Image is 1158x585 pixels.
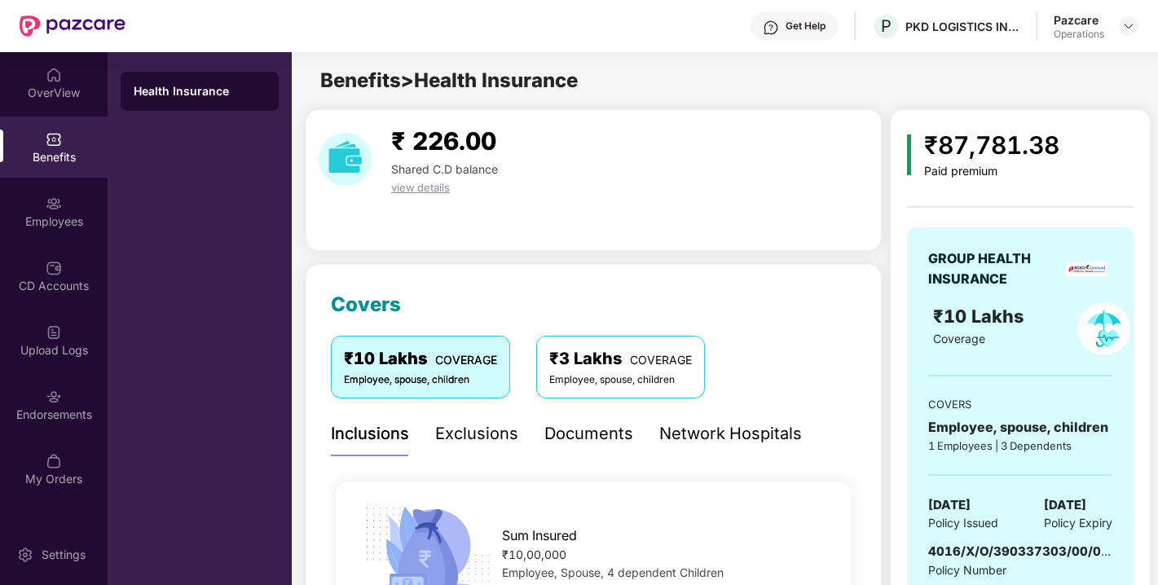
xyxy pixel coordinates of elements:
[391,126,496,156] span: ₹ 226.00
[320,68,578,92] span: Benefits > Health Insurance
[1054,28,1104,41] div: Operations
[391,162,498,176] span: Shared C.D balance
[46,389,62,405] img: svg+xml;base64,PHN2ZyBpZD0iRW5kb3JzZW1lbnRzIiB4bWxucz0iaHR0cDovL3d3dy53My5vcmcvMjAwMC9zdmciIHdpZH...
[37,547,90,563] div: Settings
[46,324,62,341] img: svg+xml;base64,PHN2ZyBpZD0iVXBsb2FkX0xvZ3MiIGRhdGEtbmFtZT0iVXBsb2FkIExvZ3MiIHhtbG5zPSJodHRwOi8vd3...
[549,346,692,372] div: ₹3 Lakhs
[46,260,62,276] img: svg+xml;base64,PHN2ZyBpZD0iQ0RfQWNjb3VudHMiIGRhdGEtbmFtZT0iQ0QgQWNjb3VudHMiIHhtbG5zPSJodHRwOi8vd3...
[1044,495,1086,515] span: [DATE]
[933,306,1028,327] span: ₹10 Lakhs
[319,133,372,186] img: download
[134,83,266,99] div: Health Insurance
[928,396,1112,412] div: COVERS
[502,546,829,564] div: ₹10,00,000
[907,134,911,175] img: icon
[786,20,826,33] div: Get Help
[331,421,409,446] div: Inclusions
[659,421,802,446] div: Network Hospitals
[46,67,62,83] img: svg+xml;base64,PHN2ZyBpZD0iSG9tZSIgeG1sbnM9Imh0dHA6Ly93d3cudzMub3JnLzIwMDAvc3ZnIiB3aWR0aD0iMjAiIG...
[20,15,125,37] img: New Pazcare Logo
[331,292,401,316] span: Covers
[549,372,692,388] div: Employee, spouse, children
[924,165,1059,178] div: Paid premium
[928,563,1006,577] span: Policy Number
[630,353,692,367] span: COVERAGE
[502,526,577,546] span: Sum Insured
[928,543,1117,559] span: 4016/X/O/390337303/00/000
[46,196,62,212] img: svg+xml;base64,PHN2ZyBpZD0iRW1wbG95ZWVzIiB4bWxucz0iaHR0cDovL3d3dy53My5vcmcvMjAwMC9zdmciIHdpZHRoPS...
[46,131,62,147] img: svg+xml;base64,PHN2ZyBpZD0iQmVuZWZpdHMiIHhtbG5zPSJodHRwOi8vd3d3LnczLm9yZy8yMDAwL3N2ZyIgd2lkdGg9Ij...
[928,495,971,515] span: [DATE]
[933,332,985,345] span: Coverage
[928,417,1112,438] div: Employee, spouse, children
[46,453,62,469] img: svg+xml;base64,PHN2ZyBpZD0iTXlfT3JkZXJzIiBkYXRhLW5hbWU9Ik15IE9yZGVycyIgeG1sbnM9Imh0dHA6Ly93d3cudz...
[344,372,497,388] div: Employee, spouse, children
[928,249,1060,289] div: GROUP HEALTH INSURANCE
[928,438,1112,454] div: 1 Employees | 3 Dependents
[502,565,724,579] span: Employee, Spouse, 4 dependent Children
[1054,12,1104,28] div: Pazcare
[544,421,633,446] div: Documents
[928,514,998,532] span: Policy Issued
[344,346,497,372] div: ₹10 Lakhs
[1066,262,1107,276] img: insurerLogo
[435,353,497,367] span: COVERAGE
[391,181,450,194] span: view details
[763,20,779,36] img: svg+xml;base64,PHN2ZyBpZD0iSGVscC0zMngzMiIgeG1sbnM9Imh0dHA6Ly93d3cudzMub3JnLzIwMDAvc3ZnIiB3aWR0aD...
[924,126,1059,165] div: ₹87,781.38
[881,16,892,36] span: P
[1077,302,1130,355] img: policyIcon
[17,547,33,563] img: svg+xml;base64,PHN2ZyBpZD0iU2V0dGluZy0yMHgyMCIgeG1sbnM9Imh0dHA6Ly93d3cudzMub3JnLzIwMDAvc3ZnIiB3aW...
[435,421,518,446] div: Exclusions
[905,19,1019,34] div: PKD LOGISTICS INDIA PRIVATE LIMITED
[1122,20,1135,33] img: svg+xml;base64,PHN2ZyBpZD0iRHJvcGRvd24tMzJ4MzIiIHhtbG5zPSJodHRwOi8vd3d3LnczLm9yZy8yMDAwL3N2ZyIgd2...
[1044,514,1112,532] span: Policy Expiry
